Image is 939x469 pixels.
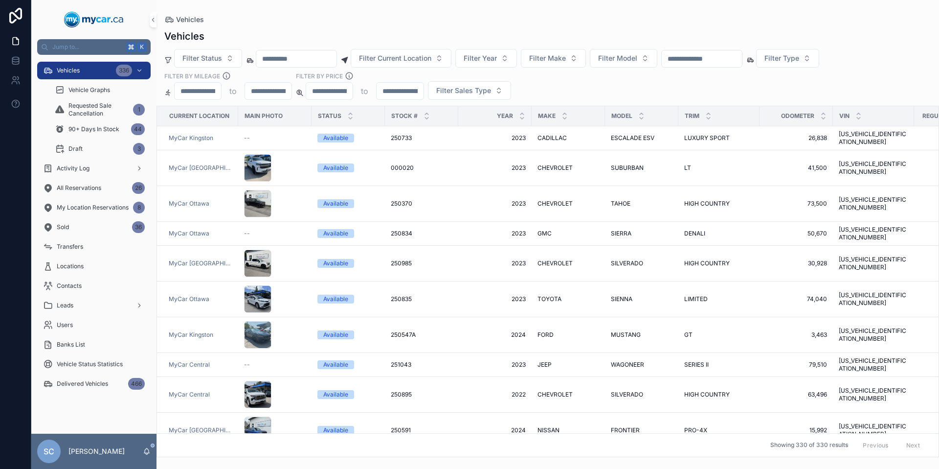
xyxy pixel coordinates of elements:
a: 2024 [464,426,526,434]
a: HIGH COUNTRY [684,200,754,208]
a: ESCALADE ESV [611,134,672,142]
div: Available [323,330,348,339]
span: 90+ Days In Stock [68,125,119,133]
a: [US_VEHICLE_IDENTIFICATION_NUMBER] [839,387,908,402]
span: CHEVROLET [537,391,573,399]
a: SILVERADO [611,391,672,399]
span: Stock # [391,112,418,120]
span: [US_VEHICLE_IDENTIFICATION_NUMBER] [839,160,908,176]
div: 1 [133,104,145,116]
span: HIGH COUNTRY [684,200,730,208]
span: Year [497,112,513,120]
span: GMC [537,230,552,237]
button: Select Button [351,49,451,68]
a: MyCar [GEOGRAPHIC_DATA] [169,426,232,434]
span: Delivered Vehicles [57,380,108,388]
a: MyCar [GEOGRAPHIC_DATA] [169,259,232,267]
button: Select Button [590,49,657,68]
a: 2023 [464,259,526,267]
span: Filter Type [764,53,799,63]
span: SERIES II [684,361,709,369]
span: SILVERADO [611,391,643,399]
span: Leads [57,302,73,309]
a: 250835 [391,295,452,303]
a: SILVERADO [611,259,672,267]
a: Contacts [37,277,151,295]
div: 3 [133,143,145,155]
span: Vehicles [57,67,80,74]
span: DENALI [684,230,705,237]
div: 336 [116,65,132,76]
a: 26,838 [765,134,827,142]
span: [US_VEHICLE_IDENTIFICATION_NUMBER] [839,130,908,146]
span: VIN [839,112,850,120]
span: Current Location [169,112,229,120]
a: 15,992 [765,426,827,434]
a: Available [317,330,379,339]
a: Vehicle Status Statistics [37,355,151,373]
span: FORD [537,331,554,339]
span: 50,670 [765,230,827,237]
span: 2023 [464,295,526,303]
span: Vehicle Status Statistics [57,360,123,368]
span: [US_VEHICLE_IDENTIFICATION_NUMBER] [839,256,908,271]
a: [US_VEHICLE_IDENTIFICATION_NUMBER] [839,357,908,373]
a: 74,040 [765,295,827,303]
a: JEEP [537,361,599,369]
a: CADILLAC [537,134,599,142]
span: LIMITED [684,295,708,303]
a: MyCar Ottawa [169,295,209,303]
span: SIENNA [611,295,632,303]
div: 466 [128,378,145,390]
a: MyCar Ottawa [169,200,232,208]
button: Select Button [521,49,586,68]
span: Users [57,321,73,329]
span: Vehicles [176,15,204,24]
span: Draft [68,145,83,153]
a: 250370 [391,200,452,208]
span: MyCar Kingston [169,331,213,339]
a: 250591 [391,426,452,434]
span: MUSTANG [611,331,641,339]
label: FILTER BY PRICE [296,71,343,80]
a: Available [317,164,379,172]
a: Delivered Vehicles466 [37,375,151,393]
a: FRONTIER [611,426,672,434]
a: SUBURBAN [611,164,672,172]
span: Main Photo [245,112,283,120]
span: 2022 [464,391,526,399]
span: CHEVROLET [537,164,573,172]
a: FORD [537,331,599,339]
span: Requested Sale Cancellation [68,102,129,117]
a: LT [684,164,754,172]
span: Trim [685,112,699,120]
span: TOYOTA [537,295,561,303]
p: to [229,85,237,97]
h1: Vehicles [164,29,204,43]
span: 2023 [464,134,526,142]
span: K [138,43,146,51]
a: [US_VEHICLE_IDENTIFICATION_NUMBER] [839,226,908,241]
span: 63,496 [765,391,827,399]
a: Available [317,295,379,304]
span: 000020 [391,164,414,172]
a: Draft3 [49,140,151,158]
button: Jump to...K [37,39,151,55]
span: FRONTIER [611,426,640,434]
div: 36 [132,221,145,233]
span: HIGH COUNTRY [684,391,730,399]
a: MyCar Central [169,361,232,369]
span: 2024 [464,331,526,339]
span: Filter Current Location [359,53,431,63]
a: 250985 [391,259,452,267]
span: Activity Log [57,164,89,172]
a: MyCar Kingston [169,331,232,339]
a: -- [244,361,306,369]
a: MyCar Ottawa [169,230,232,237]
